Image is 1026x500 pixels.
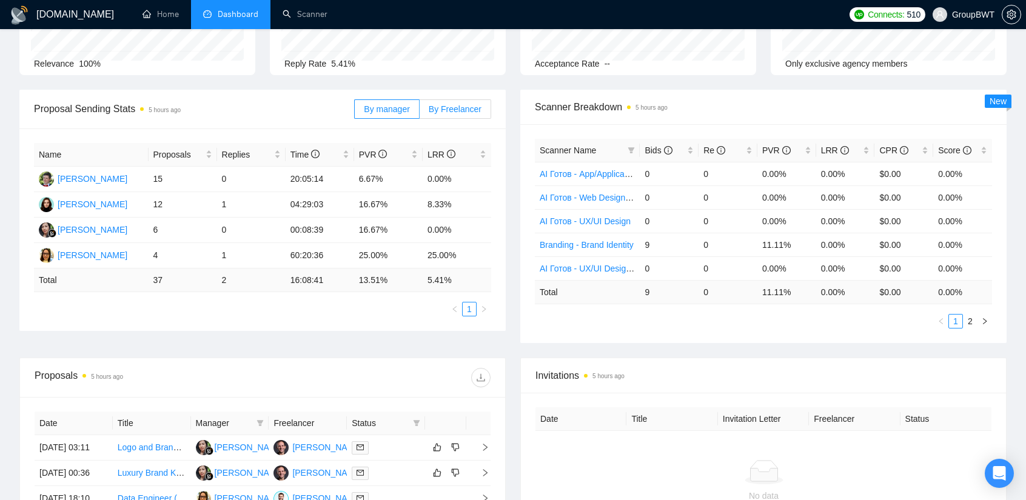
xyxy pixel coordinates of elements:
[149,218,217,243] td: 6
[540,216,631,226] a: AI Готов - UX/UI Design
[149,268,217,292] td: 37
[273,442,362,452] a: VZ[PERSON_NAME]
[451,442,460,452] span: dislike
[423,218,491,243] td: 0.00%
[816,185,875,209] td: 0.00%
[217,192,286,218] td: 1
[149,192,217,218] td: 12
[936,10,944,19] span: user
[311,150,320,158] span: info-circle
[429,104,481,114] span: By Freelancer
[868,8,904,21] span: Connects:
[640,185,699,209] td: 0
[626,407,717,431] th: Title
[782,146,791,155] span: info-circle
[451,305,458,313] span: left
[35,412,113,435] th: Date
[39,199,127,208] a: SK[PERSON_NAME]
[1002,10,1021,19] span: setting
[354,167,423,192] td: 6.67%
[757,209,816,233] td: 0.00%
[540,240,634,250] a: Branding - Brand Identity
[191,412,269,435] th: Manager
[625,141,637,159] span: filter
[448,440,463,455] button: dislike
[430,465,444,480] button: like
[540,169,638,179] a: AI Готов - App/Application
[34,101,354,116] span: Proposal Sending Stats
[907,8,920,21] span: 510
[118,468,310,478] a: Luxury Brand Kit Development & Mock-up Creation
[816,209,875,233] td: 0.00%
[640,280,699,304] td: 9
[977,314,992,328] button: right
[628,147,635,154] span: filter
[963,314,977,328] li: 2
[640,162,699,185] td: 0
[448,302,462,316] button: left
[699,280,757,304] td: 0
[411,414,423,432] span: filter
[354,268,423,292] td: 13.51 %
[933,209,992,233] td: 0.00%
[34,59,74,68] span: Relevance
[640,233,699,256] td: 9
[535,368,991,383] span: Invitations
[471,443,489,452] span: right
[981,318,988,325] span: right
[699,209,757,233] td: 0
[816,256,875,280] td: 0.00%
[879,145,908,155] span: CPR
[933,233,992,256] td: 0.00%
[816,162,875,185] td: 0.00%
[196,440,211,455] img: SN
[196,416,252,430] span: Manager
[10,5,29,25] img: logo
[640,256,699,280] td: 0
[462,302,477,316] li: 1
[535,59,600,68] span: Acceptance Rate
[217,167,286,192] td: 0
[352,416,408,430] span: Status
[196,442,284,452] a: SN[PERSON_NAME]
[149,243,217,268] td: 4
[933,185,992,209] td: 0.00%
[357,469,364,476] span: mail
[205,447,213,455] img: gigradar-bm.png
[423,167,491,192] td: 0.00%
[292,466,362,479] div: [PERSON_NAME]
[273,467,362,477] a: VZ[PERSON_NAME]
[39,173,127,183] a: AS[PERSON_NAME]
[430,440,444,455] button: like
[934,314,948,328] li: Previous Page
[762,145,791,155] span: PVR
[153,148,203,161] span: Proposals
[757,233,816,256] td: 11.11%
[854,10,864,19] img: upwork-logo.png
[413,419,420,427] span: filter
[757,185,816,209] td: 0.00%
[196,467,284,477] a: SN[PERSON_NAME]
[447,150,455,158] span: info-circle
[480,305,488,313] span: right
[640,209,699,233] td: 0
[149,107,181,113] time: 5 hours ago
[433,468,441,478] span: like
[286,192,354,218] td: 04:29:03
[949,315,962,328] a: 1
[900,146,908,155] span: info-circle
[39,224,127,234] a: SN[PERSON_NAME]
[938,145,971,155] span: Score
[809,407,900,431] th: Freelancer
[149,143,217,167] th: Proposals
[286,268,354,292] td: 16:08:41
[118,442,294,452] a: Logo and Brand Design for New Travel Agency
[699,233,757,256] td: 0
[58,248,127,262] div: [PERSON_NAME]
[34,268,149,292] td: Total
[948,314,963,328] li: 1
[605,59,610,68] span: --
[1002,10,1021,19] a: setting
[540,193,753,202] a: AI Готов - Web Design Intermediate минус Development
[290,150,320,159] span: Time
